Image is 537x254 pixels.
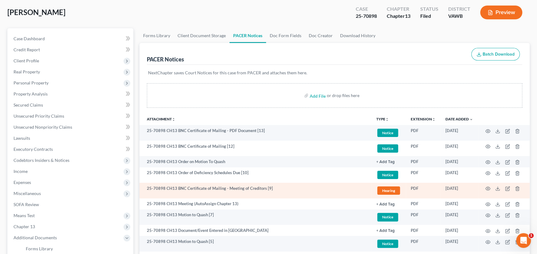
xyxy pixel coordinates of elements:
[441,125,478,141] td: [DATE]
[441,198,478,209] td: [DATE]
[266,28,305,43] a: Doc Form Fields
[14,58,39,63] span: Client Profile
[376,186,401,196] a: Hearing
[376,160,395,164] button: + Add Tag
[385,118,389,121] i: unfold_more
[406,209,441,225] td: PDF
[480,6,522,19] button: Preview
[377,171,398,179] span: Notice
[14,202,39,207] span: SOFA Review
[387,6,410,13] div: Chapter
[9,44,133,55] a: Credit Report
[432,118,436,121] i: unfold_more
[441,225,478,236] td: [DATE]
[529,233,534,238] span: 1
[14,47,40,52] span: Credit Report
[376,159,401,165] a: + Add Tag
[445,117,473,121] a: Date Added expand_more
[471,48,520,61] button: Batch Download
[336,28,379,43] a: Download History
[441,156,478,167] td: [DATE]
[483,52,515,57] span: Batch Download
[376,202,395,206] button: + Add Tag
[229,28,266,43] a: PACER Notices
[14,36,45,41] span: Case Dashboard
[405,13,410,19] span: 13
[139,156,371,167] td: 25-70898 CH13 Order on Motion To Quash
[376,201,401,207] a: + Add Tag
[377,213,398,221] span: Notice
[174,28,229,43] a: Client Document Storage
[14,102,43,107] span: Secured Claims
[376,117,389,121] button: TYPEunfold_more
[139,141,371,156] td: 25-70898 CH13 BNC Certificate of Mailing [12]
[14,135,30,141] span: Lawsuits
[14,224,35,229] span: Chapter 13
[448,6,470,13] div: District
[420,13,438,20] div: Filed
[139,28,174,43] a: Forms Library
[376,229,395,233] button: + Add Tag
[441,183,478,198] td: [DATE]
[376,239,401,249] a: Notice
[9,133,133,144] a: Lawsuits
[139,209,371,225] td: 25-70898 CH13 Motion to Quash [7]
[139,225,371,236] td: 25-70898 CH13 Document/Event Entered in [GEOGRAPHIC_DATA]
[406,125,441,141] td: PDF
[9,111,133,122] a: Unsecured Priority Claims
[376,143,401,154] a: Notice
[139,198,371,209] td: 25-70898 CH13 Meeting (AutoAssign Chapter 13)
[376,212,401,222] a: Notice
[376,128,401,138] a: Notice
[406,198,441,209] td: PDF
[9,122,133,133] a: Unsecured Nonpriority Claims
[26,246,53,251] span: Forms Library
[139,125,371,141] td: 25-70898 CH13 BNC Certificate of Mailing - PDF Document [13]
[377,129,398,137] span: Notice
[441,141,478,156] td: [DATE]
[139,183,371,198] td: 25-70898 CH13 BNC Certificate of Mailing - Meeting of Creditors [9]
[356,6,377,13] div: Case
[420,6,438,13] div: Status
[14,91,48,96] span: Property Analysis
[406,225,441,236] td: PDF
[14,80,49,85] span: Personal Property
[406,156,441,167] td: PDF
[9,88,133,100] a: Property Analysis
[305,28,336,43] a: Doc Creator
[377,240,398,248] span: Notice
[14,158,69,163] span: Codebtors Insiders & Notices
[448,13,470,20] div: VAWB
[139,167,371,183] td: 25-70898 CH13 Order of Deficiency Schedules Due [10]
[14,124,72,130] span: Unsecured Nonpriority Claims
[172,118,175,121] i: unfold_more
[148,70,521,76] p: NextChapter saves Court Notices for this case from PACER and attaches them here.
[9,33,133,44] a: Case Dashboard
[356,13,377,20] div: 25-70898
[147,56,184,63] div: PACER Notices
[469,118,473,121] i: expand_more
[516,233,531,248] iframe: Intercom live chat
[376,228,401,233] a: + Add Tag
[9,144,133,155] a: Executory Contracts
[14,235,57,240] span: Additional Documents
[376,170,401,180] a: Notice
[441,167,478,183] td: [DATE]
[14,147,53,152] span: Executory Contracts
[377,186,400,195] span: Hearing
[9,199,133,210] a: SOFA Review
[441,236,478,252] td: [DATE]
[441,209,478,225] td: [DATE]
[327,92,359,99] div: or drop files here
[14,169,28,174] span: Income
[377,144,398,153] span: Notice
[14,180,31,185] span: Expenses
[387,13,410,20] div: Chapter
[9,100,133,111] a: Secured Claims
[139,236,371,252] td: 25-70898 CH13 Motion to Quash [5]
[406,141,441,156] td: PDF
[7,8,65,17] span: [PERSON_NAME]
[411,117,436,121] a: Extensionunfold_more
[14,69,40,74] span: Real Property
[406,167,441,183] td: PDF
